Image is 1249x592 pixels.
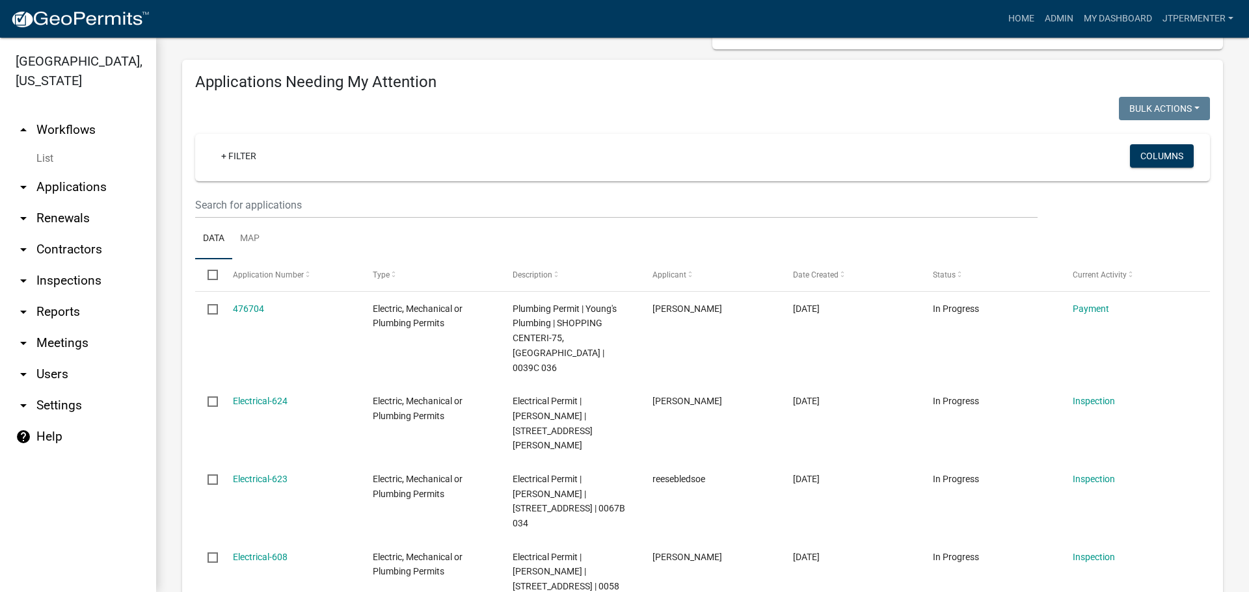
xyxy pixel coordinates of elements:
[513,270,552,279] span: Description
[933,270,956,279] span: Status
[373,270,390,279] span: Type
[16,304,31,320] i: arrow_drop_down
[16,429,31,444] i: help
[652,396,722,406] span: Daryl Clinton Harper
[513,396,593,450] span: Electrical Permit | David McMichen | 715 FOURTH ST W, Hiram 30141 | A002 153
[233,270,304,279] span: Application Number
[933,303,979,314] span: In Progress
[793,474,820,484] span: 09/09/2025
[195,259,220,290] datatable-header-cell: Select
[1157,6,1239,31] a: jtpermenter
[933,396,979,406] span: In Progress
[373,303,463,329] span: Electric, Mechanical or Plumbing Permits
[513,303,617,373] span: Plumbing Permit | Young's Plumbing | SHOPPING CENTERI-75, Adel Ga | 0039C 036
[652,552,722,562] span: Angela Pounds
[1040,6,1079,31] a: Admin
[195,192,1038,218] input: Search for applications
[933,474,979,484] span: In Progress
[513,474,625,528] span: Electrical Permit | reese bledsoe | 304 RIVER TRACE RD, tifton 31793 | 0067B 034
[1073,474,1115,484] a: Inspection
[360,259,500,290] datatable-header-cell: Type
[16,242,31,257] i: arrow_drop_down
[1073,396,1115,406] a: Inspection
[780,259,920,290] datatable-header-cell: Date Created
[1079,6,1157,31] a: My Dashboard
[652,303,722,314] span: James T. Permenter Jr.
[1073,270,1127,279] span: Current Activity
[233,303,264,314] a: 476704
[16,273,31,289] i: arrow_drop_down
[1130,144,1194,168] button: Columns
[373,396,463,421] span: Electric, Mechanical or Plumbing Permits
[373,552,463,577] span: Electric, Mechanical or Plumbing Permits
[1003,6,1040,31] a: Home
[652,474,705,484] span: reesebledsoe
[220,259,360,290] datatable-header-cell: Application Number
[16,367,31,382] i: arrow_drop_down
[232,218,267,260] a: Map
[1073,303,1109,314] a: Payment
[16,179,31,195] i: arrow_drop_down
[1060,259,1200,290] datatable-header-cell: Current Activity
[233,396,288,406] a: Electrical-624
[233,552,288,562] a: Electrical-608
[920,259,1060,290] datatable-header-cell: Status
[793,303,820,314] span: 09/10/2025
[16,335,31,351] i: arrow_drop_down
[16,398,31,413] i: arrow_drop_down
[195,218,232,260] a: Data
[1119,97,1210,120] button: Bulk Actions
[211,144,267,168] a: + Filter
[793,552,820,562] span: 08/20/2025
[933,552,979,562] span: In Progress
[195,73,1210,92] h4: Applications Needing My Attention
[16,211,31,226] i: arrow_drop_down
[652,270,686,279] span: Applicant
[640,259,780,290] datatable-header-cell: Applicant
[793,396,820,406] span: 09/10/2025
[233,474,288,484] a: Electrical-623
[1073,552,1115,562] a: Inspection
[16,122,31,138] i: arrow_drop_up
[373,474,463,499] span: Electric, Mechanical or Plumbing Permits
[500,259,640,290] datatable-header-cell: Description
[793,270,839,279] span: Date Created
